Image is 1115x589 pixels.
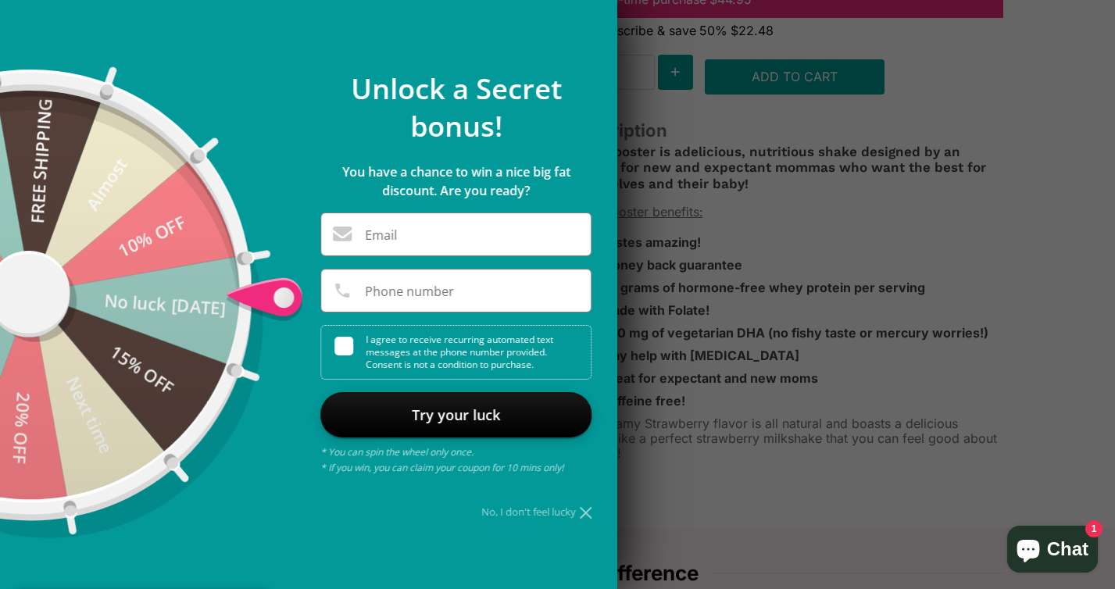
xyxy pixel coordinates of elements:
label: Phone number [365,285,454,298]
inbox-online-store-chat: Shopify online store chat [1002,526,1102,577]
div: No, I don't feel lucky [320,507,591,517]
div: I agree to receive recurring automated text messages at the phone number provided. Consent is not... [334,326,591,379]
p: * You can spin the wheel only once. [320,444,591,460]
label: Email [365,229,397,241]
p: * If you win, you can claim your coupon for 10 mins only! [320,460,591,476]
p: Unlock a Secret bonus! [320,70,591,145]
p: You have a chance to win a nice big fat discount. Are you ready? [320,162,591,200]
